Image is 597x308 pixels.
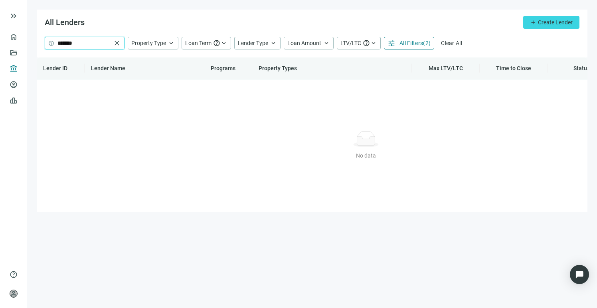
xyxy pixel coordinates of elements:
span: All Lenders [45,18,85,27]
span: Lender Name [91,65,125,71]
span: Loan Amount [287,40,321,46]
span: LTV/LTC [340,40,361,46]
span: Clear All [441,40,462,46]
div: No data [353,151,379,160]
span: keyboard_arrow_up [370,39,377,47]
span: close [113,39,121,47]
div: Open Intercom Messenger [570,265,589,284]
span: help [213,39,220,47]
span: ( 2 ) [423,40,431,46]
span: add [530,19,536,26]
span: help [363,39,370,47]
span: Time to Close [496,65,531,71]
span: Status [573,65,590,71]
span: All Filters [399,40,423,46]
button: addCreate Lender [523,16,579,29]
span: Loan Term [185,40,212,46]
span: Max LTV/LTC [429,65,463,71]
button: keyboard_double_arrow_right [9,11,18,21]
span: Property Types [259,65,297,71]
span: Create Lender [538,19,573,26]
span: keyboard_arrow_up [270,39,277,47]
span: keyboard_arrow_up [323,39,330,47]
span: Programs [211,65,235,71]
span: account_balance [10,65,15,73]
span: person [10,290,18,298]
button: Clear All [437,37,466,49]
span: help [10,270,18,278]
span: Lender Type [238,40,268,46]
button: tuneAll Filters(2) [384,37,434,49]
span: help [48,40,54,46]
span: tune [387,39,395,47]
span: keyboard_arrow_up [168,39,175,47]
span: keyboard_arrow_up [220,39,227,47]
span: Lender ID [43,65,67,71]
span: Property Type [131,40,166,46]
